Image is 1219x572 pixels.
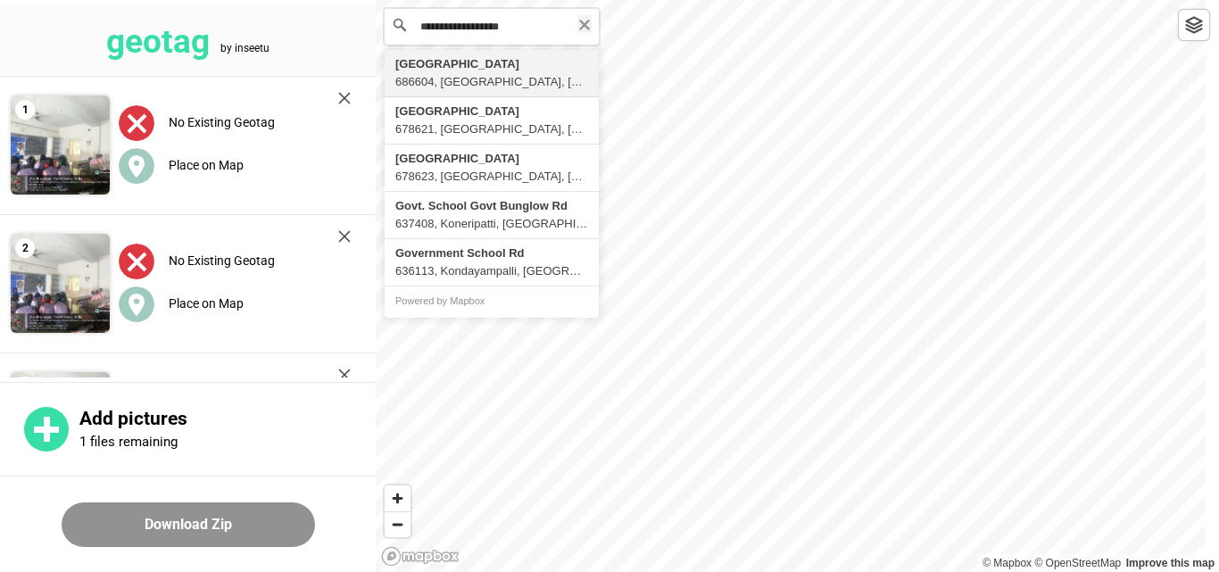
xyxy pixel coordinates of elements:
[983,557,1032,569] a: Mapbox
[15,377,35,396] span: 3
[220,42,270,54] tspan: by inseetu
[1034,557,1121,569] a: OpenStreetMap
[119,105,154,141] img: uploadImagesAlt
[15,100,35,120] span: 1
[79,434,178,450] p: 1 files remaining
[11,372,110,471] img: 9k=
[169,296,244,311] label: Place on Map
[15,238,35,258] span: 2
[338,92,351,104] img: cross
[395,245,588,262] div: Government School Rd
[385,511,410,537] button: Zoom out
[79,408,376,430] p: Add pictures
[395,197,588,215] div: Govt. School Govt Bunglow Rd
[385,485,410,511] button: Zoom in
[395,150,588,168] div: [GEOGRAPHIC_DATA]
[169,115,275,129] label: No Existing Geotag
[385,512,410,537] span: Zoom out
[119,244,154,279] img: uploadImagesAlt
[11,234,110,333] img: 2Q==
[385,9,599,45] input: Search
[395,295,485,306] a: Powered by Mapbox
[395,55,588,73] div: [GEOGRAPHIC_DATA]
[338,230,351,243] img: cross
[1126,557,1215,569] a: Map feedback
[395,73,588,91] div: 686604, [GEOGRAPHIC_DATA], [GEOGRAPHIC_DATA], [GEOGRAPHIC_DATA], [GEOGRAPHIC_DATA], [GEOGRAPHIC_D...
[395,103,588,120] div: [GEOGRAPHIC_DATA]
[338,369,351,381] img: cross
[395,168,588,186] div: 678623, [GEOGRAPHIC_DATA], [GEOGRAPHIC_DATA], [GEOGRAPHIC_DATA], [GEOGRAPHIC_DATA], [GEOGRAPHIC_D...
[577,15,592,32] button: Clear
[1185,16,1203,34] img: toggleLayer
[11,95,110,195] img: 9k=
[169,158,244,172] label: Place on Map
[395,120,588,138] div: 678621, [GEOGRAPHIC_DATA], [GEOGRAPHIC_DATA], [GEOGRAPHIC_DATA], [GEOGRAPHIC_DATA], [GEOGRAPHIC_D...
[106,22,210,61] tspan: geotag
[395,215,588,233] div: 637408, Koneripatti, [GEOGRAPHIC_DATA], [GEOGRAPHIC_DATA], [GEOGRAPHIC_DATA], [GEOGRAPHIC_DATA]
[169,253,275,268] label: No Existing Geotag
[395,262,588,280] div: 636113, Kondayampalli, [GEOGRAPHIC_DATA], [GEOGRAPHIC_DATA], [GEOGRAPHIC_DATA], [GEOGRAPHIC_DATA]
[381,546,460,567] a: Mapbox logo
[62,502,315,547] button: Download Zip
